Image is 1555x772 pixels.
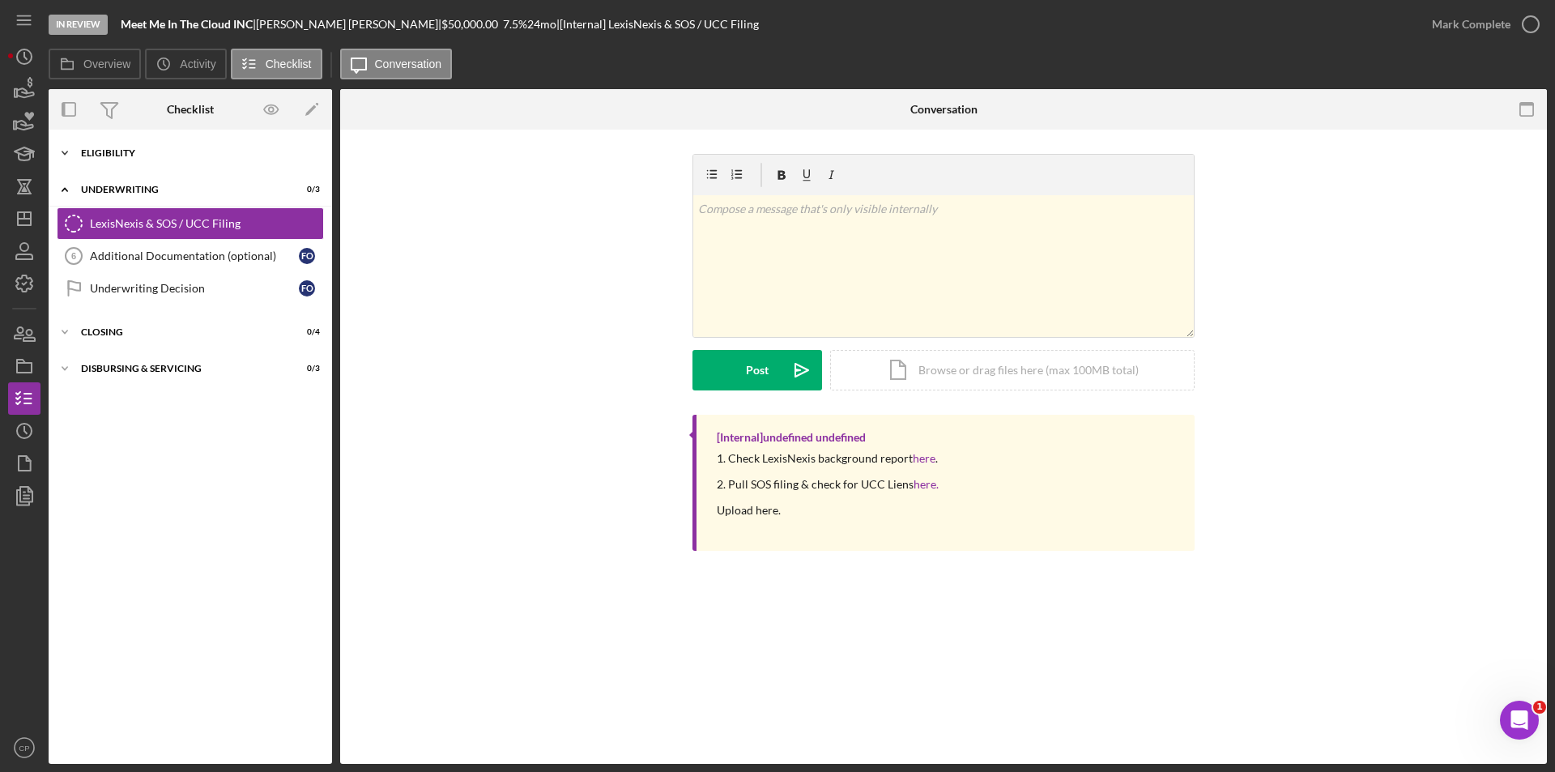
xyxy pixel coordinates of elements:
[266,58,312,70] label: Checklist
[1533,701,1546,714] span: 1
[90,217,323,230] div: LexisNexis & SOS / UCC Filing
[57,240,324,272] a: 6Additional Documentation (optional)FO
[299,248,315,264] div: F O
[121,17,253,31] b: Meet Me In The Cloud INC
[121,18,256,31] div: |
[71,251,76,261] tspan: 6
[1432,8,1510,41] div: Mark Complete
[145,49,226,79] button: Activity
[913,451,935,465] a: here
[717,452,939,465] div: 1. Check LexisNexis background report .
[49,15,108,35] div: In Review
[167,103,214,116] div: Checklist
[692,350,822,390] button: Post
[291,185,320,194] div: 0 / 3
[90,250,299,262] div: Additional Documentation (optional)
[57,207,324,240] a: LexisNexis & SOS / UCC Filing
[81,327,279,337] div: Closing
[291,364,320,373] div: 0 / 3
[256,18,441,31] div: [PERSON_NAME] [PERSON_NAME] |
[717,431,866,444] div: [Internal] undefined undefined
[503,18,527,31] div: 7.5 %
[910,103,978,116] div: Conversation
[83,58,130,70] label: Overview
[441,18,503,31] div: $50,000.00
[8,731,40,764] button: CP
[231,49,322,79] button: Checklist
[299,280,315,296] div: F O
[81,364,279,373] div: Disbursing & Servicing
[49,49,141,79] button: Overview
[717,504,939,517] div: Upload here.
[90,282,299,295] div: Underwriting Decision
[81,148,312,158] div: Eligibility
[746,350,769,390] div: Post
[19,744,29,753] text: CP
[1500,701,1539,740] iframe: Intercom live chat
[1416,8,1547,41] button: Mark Complete
[57,272,324,305] a: Underwriting DecisionFO
[340,49,453,79] button: Conversation
[81,185,279,194] div: Underwriting
[180,58,215,70] label: Activity
[556,18,759,31] div: | [Internal] LexisNexis & SOS / UCC Filing
[291,327,320,337] div: 0 / 4
[375,58,442,70] label: Conversation
[914,477,939,491] a: here.
[527,18,556,31] div: 24 mo
[717,478,939,491] div: 2. Pull SOS filing & check for UCC Liens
